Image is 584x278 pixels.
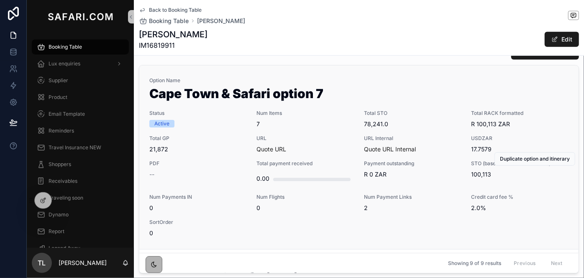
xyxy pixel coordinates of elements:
[500,156,570,162] span: Duplicate option and itinerary
[471,160,569,167] span: STO (based on invoices received)
[46,10,115,23] img: App logo
[471,120,569,128] span: R 100,113 ZAR
[149,110,247,117] span: Status
[149,135,247,142] span: Total GP
[32,107,129,122] a: Email Template
[149,219,247,226] span: SortOrder
[32,174,129,189] a: Receivables
[32,157,129,172] a: Shoppers
[49,60,80,67] span: Lux enquiries
[49,144,101,151] span: Travel Insurance NEW
[471,145,569,153] span: 17.7579
[471,110,569,117] span: Total RACK formatted
[139,17,189,25] a: Booking Table
[364,170,461,179] span: R 0 ZAR
[149,145,247,153] span: 21,872
[149,77,569,84] span: Option Name
[364,194,461,200] span: Num Payment Links
[149,170,154,179] span: --
[149,229,247,237] span: 0
[32,56,129,71] a: Lux enquiries
[154,120,169,127] div: Active
[471,204,569,212] span: 2.0%
[139,40,207,50] span: IM16819911
[49,161,71,168] span: Shoppers
[49,111,85,117] span: Email Template
[364,110,461,117] span: Total STO
[257,204,354,212] span: 0
[364,145,416,153] a: Quote URL Internal
[32,207,129,222] a: Dynamo
[38,258,46,268] span: TL
[139,29,207,40] h1: [PERSON_NAME]
[257,160,354,167] span: Total payment received
[32,123,129,138] a: Reminders
[364,135,461,142] span: URL Internal
[49,44,82,50] span: Booking Table
[257,194,354,200] span: Num Flights
[49,127,74,134] span: Reminders
[448,260,501,267] span: Showing 9 of 9 results
[49,178,77,184] span: Receivables
[149,204,247,212] span: 0
[32,190,129,205] a: Traveling soon
[32,73,129,88] a: Supplier
[139,7,202,13] a: Back to Booking Table
[32,140,129,155] a: Travel Insurance NEW
[32,224,129,239] a: Report
[49,77,68,84] span: Supplier
[545,32,579,47] button: Edit
[149,160,247,167] span: PDF
[197,17,245,25] a: [PERSON_NAME]
[471,170,569,179] span: 100,113
[364,160,461,167] span: Payment outstanding
[494,152,575,166] button: Duplicate option and itinerary
[257,120,354,128] span: 7
[32,39,129,55] a: Booking Table
[32,241,129,256] a: Legend Away
[49,228,64,235] span: Report
[149,194,247,200] span: Num Payments IN
[49,94,67,101] span: Product
[471,135,569,142] span: USDZAR
[32,90,129,105] a: Product
[139,65,579,249] a: Option NameCape Town & Safari option 7StatusActiveNum Items7Total STO78,241.0Total RACK formatted...
[49,211,69,218] span: Dynamo
[149,7,202,13] span: Back to Booking Table
[364,120,461,128] span: 78,241.0
[149,87,569,103] h1: Cape Town & Safari option 7
[59,259,107,267] p: [PERSON_NAME]
[149,17,189,25] span: Booking Table
[49,245,80,252] span: Legend Away
[257,110,354,117] span: Num Items
[471,194,569,200] span: Credit card fee %
[49,195,83,201] span: Traveling soon
[257,170,270,187] div: 0.00
[257,145,287,153] a: Quote URL
[27,34,134,248] div: scrollable content
[364,204,461,212] span: 2
[257,135,354,142] span: URL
